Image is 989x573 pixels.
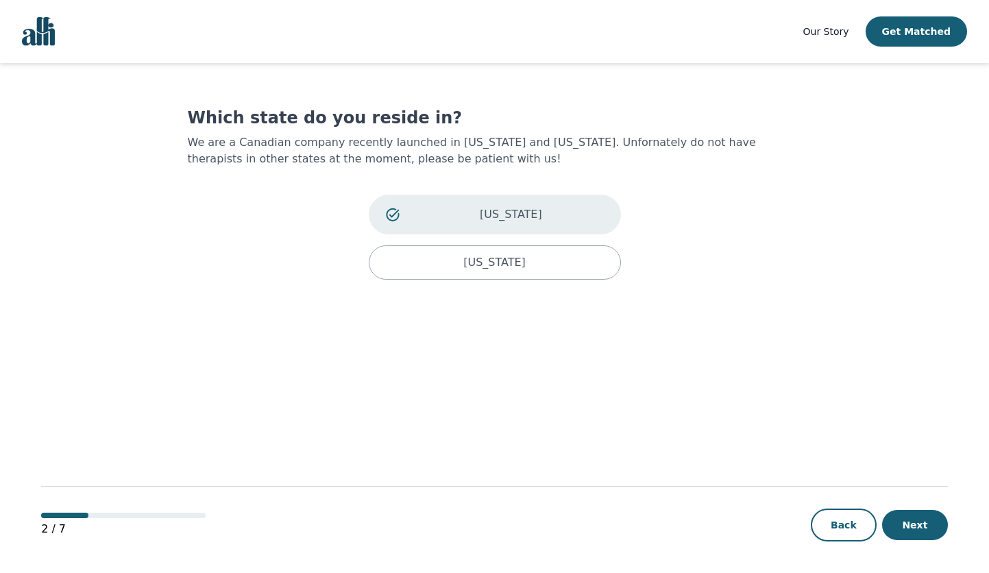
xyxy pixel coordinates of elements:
[803,26,849,37] span: Our Story
[463,254,526,271] p: [US_STATE]
[882,510,948,540] button: Next
[866,16,967,47] button: Get Matched
[811,509,877,541] button: Back
[418,206,603,223] p: [US_STATE]
[41,521,206,537] p: 2 / 7
[188,107,802,129] h1: Which state do you reside in?
[22,17,55,46] img: alli logo
[188,134,802,167] p: We are a Canadian company recently launched in [US_STATE] and [US_STATE]. Unfornately do not have...
[803,23,849,40] a: Our Story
